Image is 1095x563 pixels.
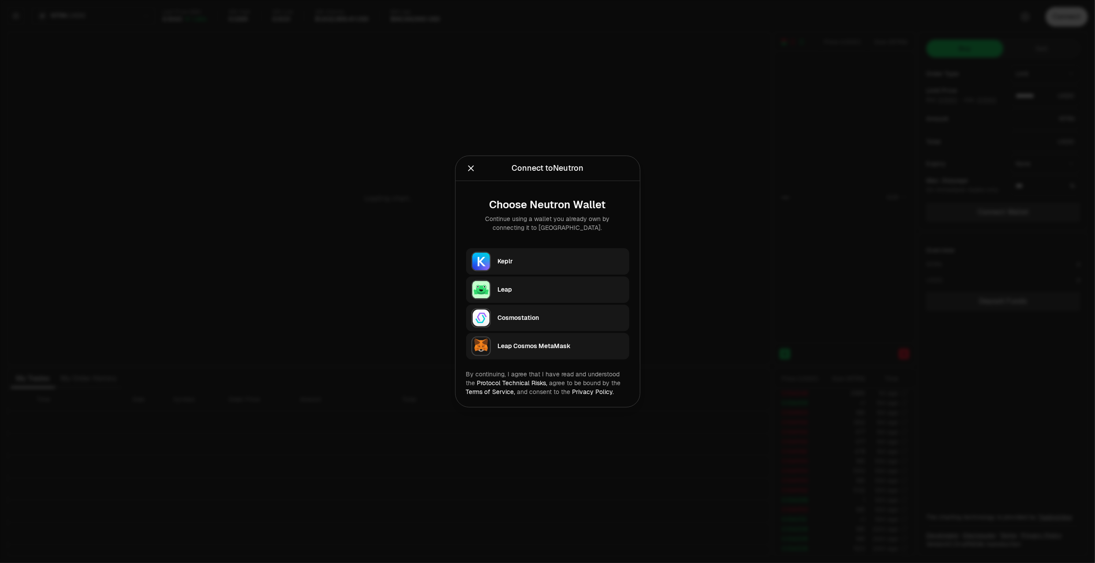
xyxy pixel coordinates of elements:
div: By continuing, I agree that I have read and understood the agree to be bound by the and consent t... [466,370,629,397]
img: Leap [471,280,491,300]
div: Connect to Neutron [512,162,583,175]
img: Leap Cosmos MetaMask [471,337,491,356]
button: KeplrKeplr [466,248,629,275]
img: Keplr [471,252,491,271]
div: Leap [498,285,624,294]
button: Close [466,162,476,175]
div: Continue using a wallet you already own by connecting it to [GEOGRAPHIC_DATA]. [473,215,622,233]
img: Cosmostation [471,308,491,328]
a: Privacy Policy. [572,388,614,396]
button: CosmostationCosmostation [466,305,629,331]
button: Leap Cosmos MetaMaskLeap Cosmos MetaMask [466,333,629,360]
button: LeapLeap [466,277,629,303]
div: Cosmostation [498,314,624,323]
a: Terms of Service, [466,388,516,396]
div: Choose Neutron Wallet [473,199,622,211]
div: Keplr [498,257,624,266]
a: Protocol Technical Risks, [477,379,548,387]
div: Leap Cosmos MetaMask [498,342,624,351]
